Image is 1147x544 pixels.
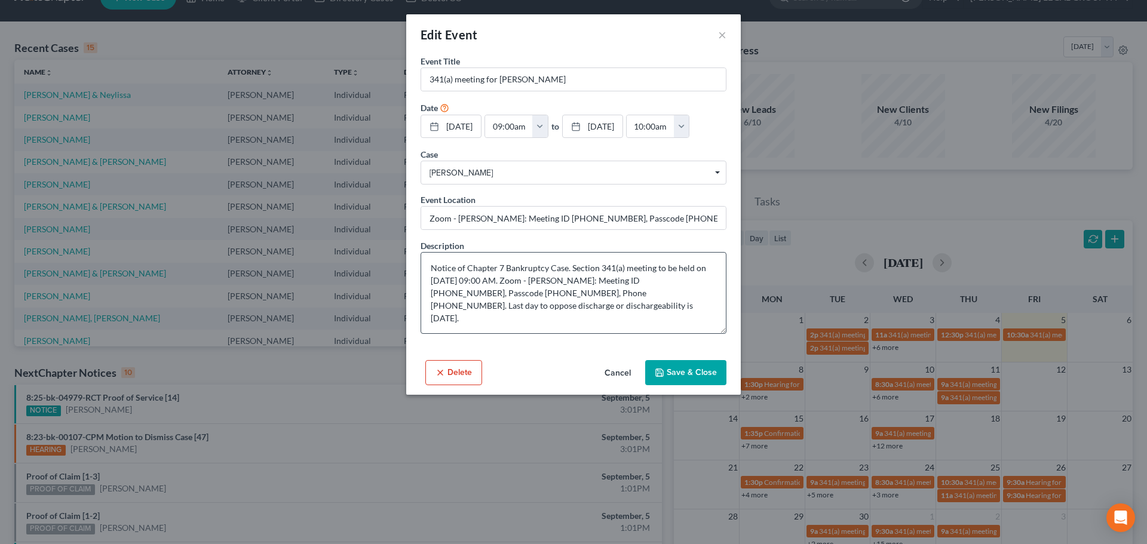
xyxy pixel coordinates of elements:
[421,239,464,252] label: Description
[421,161,726,185] span: Select box activate
[421,115,481,138] a: [DATE]
[485,115,533,138] input: -- : --
[430,167,717,179] span: [PERSON_NAME]
[563,115,622,138] a: [DATE]
[421,193,476,206] label: Event Location
[421,68,726,91] input: Enter event name...
[551,120,559,133] label: to
[645,360,726,385] button: Save & Close
[421,102,438,114] label: Date
[421,207,726,229] input: Enter location...
[1106,503,1135,532] div: Open Intercom Messenger
[421,56,460,66] span: Event Title
[595,361,640,385] button: Cancel
[718,27,726,42] button: ×
[425,360,482,385] button: Delete
[421,27,477,42] span: Edit Event
[421,148,438,161] label: Case
[627,115,674,138] input: -- : --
